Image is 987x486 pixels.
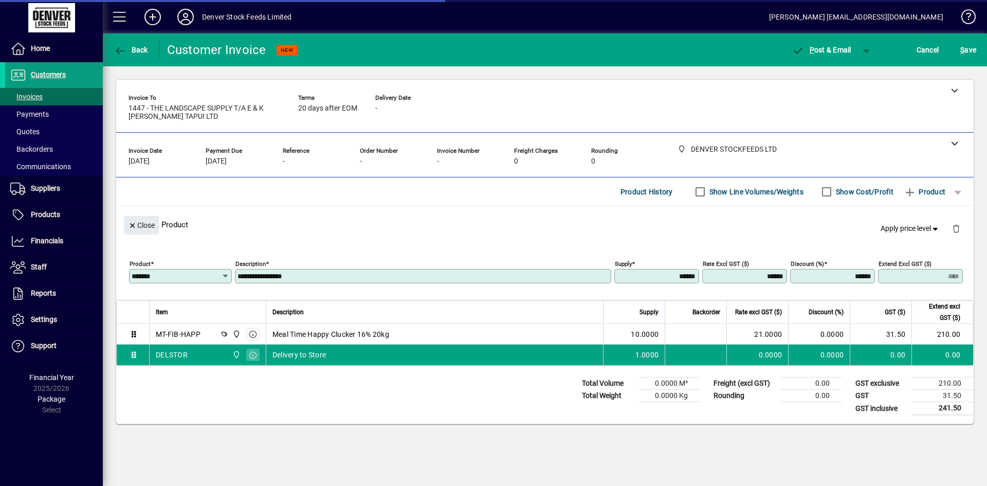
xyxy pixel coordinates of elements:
span: DENVER STOCKFEEDS LTD [230,349,242,361]
button: Close [124,216,159,235]
app-page-header-button: Close [121,220,161,229]
td: 0.0000 Kg [638,390,700,402]
label: Show Line Volumes/Weights [707,187,803,197]
span: Meal Time Happy Clucker 16% 20kg [272,329,389,339]
button: Delete [944,216,968,241]
span: Package [38,395,65,403]
mat-label: Description [235,260,266,267]
a: Reports [5,281,103,307]
span: - [360,157,362,166]
td: 0.0000 [788,345,850,365]
span: GST ($) [885,307,905,318]
span: Delivery to Store [272,350,326,360]
span: Financials [31,237,63,245]
span: P [810,46,814,54]
td: 0.00 [780,390,842,402]
span: Extend excl GST ($) [918,301,960,323]
span: Quotes [10,128,40,136]
a: Suppliers [5,176,103,202]
span: Apply price level [881,223,940,234]
div: 21.0000 [733,329,782,339]
span: NEW [281,47,294,53]
div: Denver Stock Feeds Limited [202,9,292,25]
mat-label: Supply [615,260,632,267]
app-page-header-button: Back [103,41,159,59]
span: Close [128,217,155,234]
td: Rounding [708,390,780,402]
a: Quotes [5,123,103,140]
span: Item [156,307,168,318]
label: Show Cost/Profit [834,187,893,197]
span: Invoices [10,93,43,101]
div: DELSTOR [156,350,188,360]
td: 0.00 [911,345,973,365]
span: Communications [10,163,71,171]
span: 1447 - THE LANDSCAPE SUPPLY T/A E & K [PERSON_NAME] TAPUI LTD [129,104,283,121]
span: [DATE] [129,157,150,166]
span: Reports [31,289,56,297]
td: Freight (excl GST) [708,377,780,390]
td: 0.0000 M³ [638,377,700,390]
a: Backorders [5,140,103,158]
td: Total Volume [577,377,638,390]
span: - [283,157,285,166]
span: Backorder [692,307,720,318]
td: GST inclusive [850,402,912,415]
span: Product [904,184,945,200]
button: Apply price level [876,220,944,238]
span: ave [960,42,976,58]
span: DENVER STOCKFEEDS LTD [230,329,242,340]
span: ost & Email [792,46,851,54]
td: 31.50 [912,390,974,402]
span: Discount (%) [809,307,844,318]
mat-label: Extend excl GST ($) [879,260,931,267]
td: 0.00 [850,345,911,365]
span: S [960,46,964,54]
td: GST [850,390,912,402]
span: Description [272,307,304,318]
a: Staff [5,255,103,280]
button: Save [958,41,979,59]
mat-label: Rate excl GST ($) [703,260,749,267]
button: Product [899,183,951,201]
td: 210.00 [912,377,974,390]
span: 10.0000 [631,329,659,339]
td: 241.50 [912,402,974,415]
span: Rate excl GST ($) [735,307,782,318]
button: Back [111,41,151,59]
span: 20 days after EOM [298,104,357,113]
span: 0 [514,157,518,166]
span: Back [114,46,148,54]
span: Cancel [917,42,939,58]
td: 210.00 [911,324,973,345]
div: 0.0000 [733,350,782,360]
button: Post & Email [787,41,856,59]
td: GST exclusive [850,377,912,390]
span: Backorders [10,145,53,153]
a: Communications [5,158,103,175]
a: Settings [5,307,103,333]
mat-label: Discount (%) [791,260,824,267]
span: Home [31,44,50,52]
span: Staff [31,263,47,271]
span: Support [31,341,57,350]
td: 0.0000 [788,324,850,345]
span: Payments [10,110,49,118]
span: Product History [620,184,673,200]
span: Suppliers [31,184,60,192]
a: Knowledge Base [954,2,974,35]
button: Product History [616,183,677,201]
span: - [437,157,439,166]
div: [PERSON_NAME] [EMAIL_ADDRESS][DOMAIN_NAME] [769,9,943,25]
div: MT-FIB-HAPP [156,329,200,339]
span: Customers [31,70,66,79]
app-page-header-button: Delete [944,224,968,233]
a: Home [5,36,103,62]
td: 0.00 [780,377,842,390]
span: [DATE] [206,157,227,166]
span: Supply [639,307,659,318]
a: Invoices [5,88,103,105]
td: Total Weight [577,390,638,402]
span: 1.0000 [635,350,659,360]
button: Add [136,8,169,26]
